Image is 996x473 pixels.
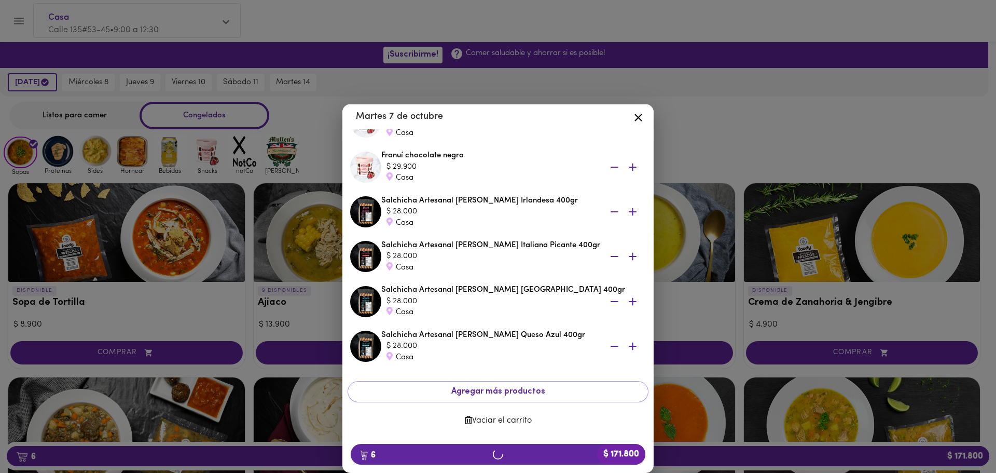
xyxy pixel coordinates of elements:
[381,330,646,363] div: Salchicha Artesanal [PERSON_NAME] Queso Azul 400gr
[360,450,368,461] img: cart.png
[386,161,594,172] div: $ 29.900
[354,448,382,462] b: 6
[381,240,646,273] div: Salchicha Artesanal [PERSON_NAME] Italiana Picante 400gr
[348,104,648,129] li: Martes 7 de octubre
[386,352,594,363] div: Casa
[356,416,640,426] span: Vaciar el carrito
[386,341,594,352] div: $ 28.000
[350,196,381,227] img: Salchicha Artesanal Mullens Irlandesa 400gr
[597,444,645,465] b: $ 171.800
[936,413,986,463] iframe: Messagebird Livechat Widget
[386,172,594,183] div: Casa
[381,195,646,228] div: Salchicha Artesanal [PERSON_NAME] Irlandesa 400gr
[386,307,594,318] div: Casa
[351,444,645,465] button: 6$ 171.800
[386,251,594,262] div: $ 28.000
[350,286,381,317] img: Salchicha Artesanal Mullens Argentina 400gr
[381,285,646,318] div: Salchicha Artesanal [PERSON_NAME] [GEOGRAPHIC_DATA] 400gr
[348,411,648,431] button: Vaciar el carrito
[350,331,381,362] img: Salchicha Artesanal Mullens Queso Azul 400gr
[381,150,646,183] div: Franuí chocolate negro
[356,387,640,397] span: Agregar más productos
[386,128,594,139] div: Casa
[348,381,648,402] button: Agregar más productos
[386,218,594,228] div: Casa
[350,241,381,272] img: Salchicha Artesanal Mullens Italiana Picante 400gr
[350,152,381,183] img: Franuí chocolate negro
[386,262,594,273] div: Casa
[386,206,594,217] div: $ 28.000
[386,296,594,307] div: $ 28.000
